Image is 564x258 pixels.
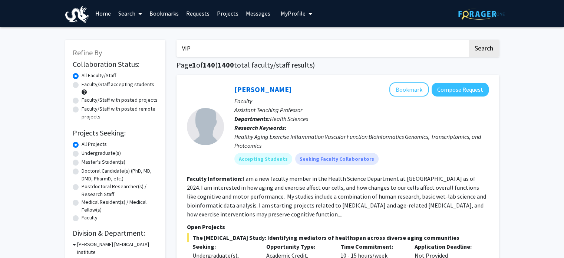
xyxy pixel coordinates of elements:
span: 140 [203,60,215,69]
a: Projects [213,0,242,26]
h2: Collaboration Status: [73,60,158,69]
img: Drexel University Logo [65,6,89,23]
b: Departments: [234,115,270,123]
label: All Faculty/Staff [82,72,116,79]
img: ForagerOne Logo [458,8,505,20]
h3: [PERSON_NAME] [MEDICAL_DATA] Institute [77,241,158,256]
button: Search [469,40,499,57]
p: Application Deadline: [415,242,478,251]
button: Compose Request to Meghan Smith [432,83,489,97]
span: The [MEDICAL_DATA] Study: Identifying mediators of healthspan across diverse aging communities [187,233,489,242]
b: Research Keywords: [234,124,287,131]
p: Time Commitment: [340,242,403,251]
h2: Division & Department: [73,229,158,238]
a: [PERSON_NAME] [234,85,291,94]
span: 1400 [218,60,234,69]
p: Faculty [234,97,489,105]
b: Faculty Information: [187,175,243,182]
span: 1 [192,60,196,69]
h1: Page of ( total faculty/staff results) [177,61,499,69]
fg-read-more: I am a new faculty member in the Health Science Department at [GEOGRAPHIC_DATA] as of 2024. I am ... [187,175,486,218]
label: Faculty [82,214,98,222]
label: Faculty/Staff with posted projects [82,96,158,104]
span: Health Sciences [270,115,308,123]
span: My Profile [281,10,306,17]
mat-chip: Seeking Faculty Collaborators [295,153,379,165]
label: Master's Student(s) [82,158,125,166]
label: Faculty/Staff with posted remote projects [82,105,158,121]
p: Opportunity Type: [266,242,329,251]
div: Healthy Aging Exercise Inflammation Vascular Function Bioinformatics Genomics, Transcriptomics, a... [234,132,489,150]
span: Refine By [73,48,102,57]
label: All Projects [82,140,107,148]
a: Home [92,0,115,26]
label: Medical Resident(s) / Medical Fellow(s) [82,198,158,214]
h2: Projects Seeking: [73,128,158,137]
iframe: Chat [6,225,32,252]
p: Assistant Teaching Professor [234,105,489,114]
a: Search [115,0,146,26]
p: Open Projects [187,222,489,231]
label: Faculty/Staff accepting students [82,81,154,88]
input: Search Keywords [177,40,468,57]
mat-chip: Accepting Students [234,153,292,165]
label: Postdoctoral Researcher(s) / Research Staff [82,183,158,198]
a: Bookmarks [146,0,182,26]
label: Undergraduate(s) [82,149,121,157]
a: Requests [182,0,213,26]
button: Add Meghan Smith to Bookmarks [389,82,429,97]
label: Doctoral Candidate(s) (PhD, MD, DMD, PharmD, etc.) [82,167,158,183]
p: Seeking: [192,242,255,251]
a: Messages [242,0,274,26]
